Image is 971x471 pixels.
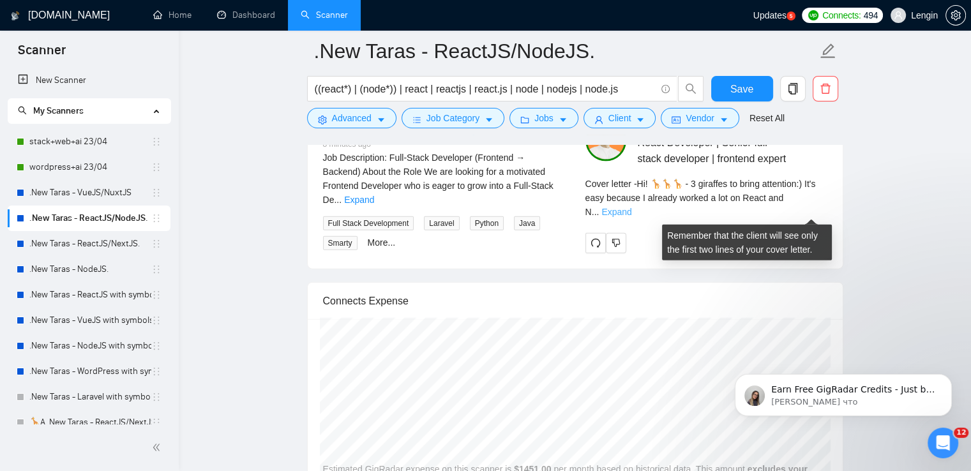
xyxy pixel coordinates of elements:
[586,238,605,248] span: redo
[509,108,578,128] button: folderJobscaret-down
[8,231,170,257] li: .New Taras - ReactJS/NextJS.
[808,10,818,20] img: upwork-logo.png
[820,43,836,59] span: edit
[780,76,806,101] button: copy
[307,108,396,128] button: settingAdvancedcaret-down
[583,108,656,128] button: userClientcaret-down
[790,13,793,19] text: 5
[678,76,704,101] button: search
[332,111,372,125] span: Advanced
[18,105,84,116] span: My Scanners
[8,68,170,93] li: New Scanner
[514,216,540,230] span: Java
[368,237,396,248] a: More...
[8,180,170,206] li: .New Taras - VueJS/NuxtJS
[8,384,170,410] li: .New Taras - Laravel with symbols
[928,428,958,458] iframe: Intercom live chat
[426,111,479,125] span: Job Category
[945,5,966,26] button: setting
[151,417,162,428] span: holder
[601,207,631,217] a: Expand
[151,239,162,249] span: holder
[318,115,327,124] span: setting
[29,180,151,206] a: .New Taras - VueJS/NuxtJS
[559,115,568,124] span: caret-down
[8,41,76,68] span: Scanner
[8,129,170,154] li: stack+web+ai 23/04
[11,6,20,26] img: logo
[8,154,170,180] li: wordpress+ai 23/04
[686,111,714,125] span: Vendor
[151,213,162,223] span: holder
[945,10,966,20] a: setting
[29,257,151,282] a: .New Taras - NodeJS.
[29,154,151,180] a: wordpress+ai 23/04
[954,428,968,438] span: 12
[585,177,827,219] div: Remember that the client will see only the first two lines of your cover letter.
[29,129,151,154] a: stack+web+ai 23/04
[730,81,753,97] span: Save
[711,76,773,101] button: Save
[672,115,681,124] span: idcard
[18,106,27,115] span: search
[8,282,170,308] li: .New Taras - ReactJS with symbols
[29,206,151,231] a: .New Taras - ReactJS/NodeJS.
[315,81,656,97] input: Search Freelance Jobs...
[323,151,565,207] div: Job Description: Full-Stack Developer (Frontend → Backend) About the Role We are looking for a mo...
[592,207,599,217] span: ...
[29,333,151,359] a: .New Taras - NodeJS with symbols
[151,366,162,377] span: holder
[323,153,553,205] span: Job Description: Full-Stack Developer (Frontend → Backend) About the Role We are looking for a mo...
[29,308,151,333] a: .New Taras - VueJS with symbols
[894,11,903,20] span: user
[606,233,626,253] button: dislike
[753,10,787,20] span: Updates
[637,135,789,167] span: React Developer | Senior full stack developer | frontend expert
[151,264,162,274] span: holder
[8,206,170,231] li: .New Taras - ReactJS/NodeJS.
[29,359,151,384] a: .New Taras - WordPress with symbols
[33,105,84,116] span: My Scanners
[323,283,827,319] div: Connects Expense
[151,392,162,402] span: holder
[8,410,170,435] li: 🦒A .New Taras - ReactJS/NextJS usual 23/04
[424,216,459,230] span: Laravel
[29,384,151,410] a: .New Taras - Laravel with symbols
[8,359,170,384] li: .New Taras - WordPress with symbols
[716,347,971,437] iframe: Intercom notifications сообщение
[323,216,414,230] span: Full Stack Development
[485,115,493,124] span: caret-down
[470,216,504,230] span: Python
[608,111,631,125] span: Client
[813,76,838,101] button: delete
[781,83,805,94] span: copy
[217,10,275,20] a: dashboardDashboard
[151,188,162,198] span: holder
[402,108,504,128] button: barsJob Categorycaret-down
[813,83,838,94] span: delete
[151,137,162,147] span: holder
[412,115,421,124] span: bars
[749,111,785,125] a: Reset All
[520,115,529,124] span: folder
[585,233,606,253] button: redo
[314,35,817,67] input: Scanner name...
[661,85,670,93] span: info-circle
[661,108,739,128] button: idcardVendorcaret-down
[151,341,162,351] span: holder
[29,282,151,308] a: .New Taras - ReactJS with symbols
[29,410,151,435] a: 🦒A .New Taras - ReactJS/NextJS usual 23/04
[334,195,342,205] span: ...
[612,238,621,248] span: dislike
[662,225,832,260] div: Remember that the client will see only the first two lines of your cover letter.
[636,115,645,124] span: caret-down
[719,115,728,124] span: caret-down
[377,115,386,124] span: caret-down
[863,8,877,22] span: 494
[594,115,603,124] span: user
[18,68,160,93] a: New Scanner
[787,11,795,20] a: 5
[946,10,965,20] span: setting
